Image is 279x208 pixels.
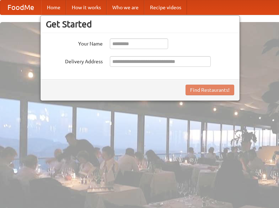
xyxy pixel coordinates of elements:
[66,0,107,15] a: How it works
[186,85,234,95] button: Find Restaurants!
[46,38,103,47] label: Your Name
[144,0,187,15] a: Recipe videos
[0,0,41,15] a: FoodMe
[46,19,234,30] h3: Get Started
[107,0,144,15] a: Who we are
[46,56,103,65] label: Delivery Address
[41,0,66,15] a: Home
